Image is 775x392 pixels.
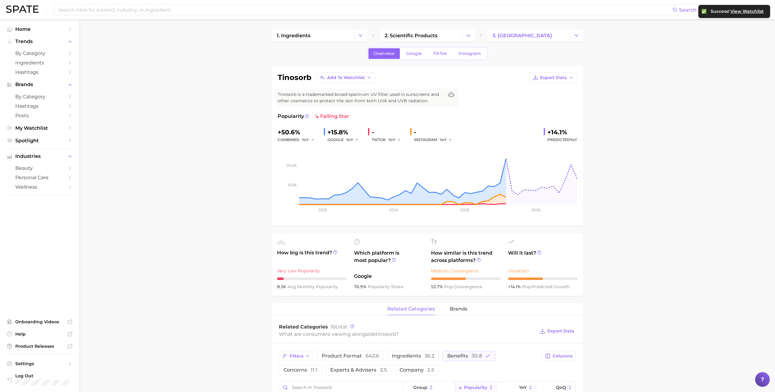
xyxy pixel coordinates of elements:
[372,136,405,143] div: TIKTOK
[376,331,396,337] span: tinosorb
[346,136,359,143] button: YoY
[389,208,398,212] tspan: 2024
[5,24,75,34] a: Home
[314,113,349,120] span: falling star
[431,278,501,280] div: 5 / 10
[414,127,457,137] div: -
[279,324,328,330] span: Related Categories
[5,67,75,77] a: Hashtags
[366,353,379,359] span: 642.6
[453,48,486,59] a: Instagram
[354,284,368,289] span: 76.9%
[372,127,405,137] div: -
[440,136,453,143] button: YoY
[15,125,64,131] span: My Watchlist
[529,72,577,83] button: Export Data
[431,284,444,289] span: 53.7%
[15,331,64,337] span: Help
[15,138,64,143] span: Spotlight
[547,127,577,137] div: +14.1%
[15,165,64,171] span: beauty
[5,37,75,46] button: Trends
[314,114,319,119] img: falling star
[428,48,452,59] a: TikTok
[5,329,75,339] a: Help
[387,306,435,312] span: related categories
[15,361,64,366] span: Settings
[278,74,312,81] h1: tinosorb
[15,94,64,100] span: by Category
[5,111,75,120] a: Posts
[277,33,310,38] span: 1. ingredients
[547,328,574,334] span: Export Data
[15,373,70,379] span: Log Out
[368,284,403,289] span: popularity share
[431,267,501,274] div: Medium Convergence
[5,173,75,182] a: personal care
[330,368,387,372] span: experts & advisers
[433,51,447,56] span: TikTok
[278,136,319,143] div: combined
[15,103,64,109] span: Hashtags
[5,80,75,89] button: Brands
[5,49,75,58] a: by Category
[15,60,64,66] span: Ingredients
[287,284,338,289] span: monthly popularity
[327,127,363,137] div: +15.8%
[508,249,578,264] span: Will it last?
[570,29,583,42] button: Change Category
[278,113,304,120] span: Popularity
[283,368,317,372] span: concerns
[279,330,536,338] div: What are consumers viewing alongside ?
[427,367,434,373] span: 2.5
[553,354,572,359] span: Columns
[311,367,317,373] span: 11.1
[5,58,75,67] a: Ingredients
[15,175,64,180] span: personal care
[450,306,467,312] span: brands
[472,353,482,359] span: 30.8
[401,48,427,59] a: Google
[5,163,75,173] a: beauty
[5,123,75,133] a: My Watchlist
[711,9,764,14] div: Success!
[464,385,487,390] span: Popularity
[440,137,447,142] span: YoY
[425,353,434,359] span: 36.2
[316,72,375,83] button: Add to Watchlist
[15,26,64,32] span: Home
[447,354,482,358] span: benefits
[5,371,75,387] a: Log out. Currently logged in with e-mail kkruslak@solesence.com.
[5,182,75,192] a: wellness
[290,354,303,359] span: Filters
[15,69,64,75] span: Hashtags
[522,284,532,289] abbr: popularity index
[388,137,395,142] span: YoY
[278,91,444,104] span: Tinosorb is a trademarked broad-spectrum UV filter used in sunscreens and other cosmetics to prot...
[374,51,395,56] span: Overview
[538,327,576,336] button: Export Data
[354,29,367,42] button: Change Category
[277,249,347,264] span: How big is this trend?
[15,113,64,118] span: Posts
[5,92,75,101] a: by Category
[531,208,540,212] tspan: 2026
[522,284,570,289] span: predicted growth
[492,33,552,38] span: 3. [GEOGRAPHIC_DATA]
[701,9,707,14] div: ✅
[406,51,422,56] span: Google
[679,7,696,13] span: Search
[15,50,64,56] span: by Category
[519,385,527,390] span: YoY
[15,184,64,190] span: wellness
[5,152,75,161] button: Industries
[556,385,566,390] span: QoQ
[508,284,522,289] span: +14.1%
[279,351,313,361] button: Filters
[413,385,427,390] span: group
[15,39,64,44] span: Trends
[730,9,764,14] span: View Watchlist
[5,359,75,368] a: Settings
[379,29,462,42] a: 2. scientific products
[302,137,309,142] span: YoY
